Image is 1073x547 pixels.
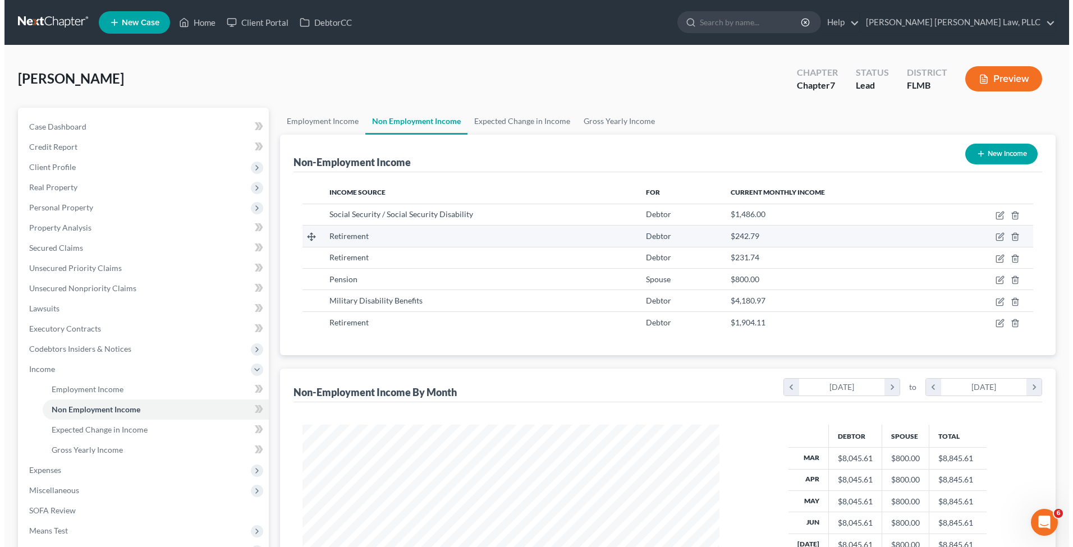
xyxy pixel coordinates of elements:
i: chevron_right [1022,379,1037,396]
span: $800.00 [726,274,755,284]
span: $1,486.00 [726,209,761,219]
span: Case Dashboard [25,122,82,131]
div: Chapter [792,66,833,79]
a: Non Employment Income [38,399,264,420]
span: Personal Property [25,203,89,212]
i: chevron_left [779,379,795,396]
span: For [641,188,655,196]
div: [DATE] [795,379,881,396]
span: Executory Contracts [25,324,97,333]
th: May [784,491,824,512]
i: chevron_right [880,379,895,396]
th: Apr [784,469,824,490]
i: chevron_left [921,379,937,396]
button: Preview [961,66,1038,91]
span: Spouse [641,274,666,284]
span: to [905,381,912,393]
a: Property Analysis [16,218,264,238]
a: Unsecured Nonpriority Claims [16,278,264,298]
td: $8,845.61 [925,491,982,512]
span: Property Analysis [25,223,87,232]
a: DebtorCC [290,12,353,33]
span: Client Profile [25,162,71,172]
span: 6 [1049,509,1058,518]
span: Debtor [641,318,667,327]
div: Status [851,66,884,79]
a: Client Portal [217,12,290,33]
th: Total [925,425,982,447]
span: Social Security / Social Security Disability [325,209,469,219]
span: Income Source [325,188,381,196]
span: Employment Income [47,384,119,394]
span: Pension [325,274,353,284]
div: $800.00 [887,453,915,464]
a: Unsecured Priority Claims [16,258,264,278]
a: Case Dashboard [16,117,264,137]
span: Miscellaneous [25,485,75,495]
span: [PERSON_NAME] [13,70,120,86]
a: Executory Contracts [16,319,264,339]
span: 7 [826,80,831,90]
span: Secured Claims [25,243,79,252]
div: $8,045.61 [833,517,868,528]
span: Expected Change in Income [47,425,143,434]
div: [DATE] [937,379,1022,396]
input: Search by name... [695,12,798,33]
span: Means Test [25,526,63,535]
span: SOFA Review [25,505,71,515]
div: $8,045.61 [833,453,868,464]
span: $231.74 [726,252,755,262]
a: Credit Report [16,137,264,157]
button: New Income [961,144,1033,164]
span: Debtor [641,252,667,262]
a: Employment Income [276,108,361,135]
span: Retirement [325,231,364,241]
div: FLMB [902,79,943,92]
span: Expenses [25,465,57,475]
div: Non-Employment Income [289,155,406,169]
span: Real Property [25,182,73,192]
div: $800.00 [887,517,915,528]
span: Income [25,364,51,374]
span: Retirement [325,318,364,327]
td: $8,845.61 [925,512,982,534]
th: Mar [784,448,824,469]
span: $4,180.97 [726,296,761,305]
span: Debtor [641,296,667,305]
span: Codebtors Insiders & Notices [25,344,127,353]
div: Chapter [792,79,833,92]
span: Retirement [325,252,364,262]
a: Non Employment Income [361,108,463,135]
span: Debtor [641,231,667,241]
td: $8,845.61 [925,469,982,490]
span: Military Disability Benefits [325,296,418,305]
div: Lead [851,79,884,92]
a: Gross Yearly Income [38,440,264,460]
div: $8,045.61 [833,496,868,507]
div: District [902,66,943,79]
span: Unsecured Priority Claims [25,263,117,273]
td: $8,845.61 [925,448,982,469]
span: New Case [117,19,155,27]
span: Current Monthly Income [726,188,820,196]
a: SOFA Review [16,500,264,521]
div: $800.00 [887,474,915,485]
span: Debtor [641,209,667,219]
span: Credit Report [25,142,73,151]
a: Expected Change in Income [38,420,264,440]
a: Employment Income [38,379,264,399]
a: Expected Change in Income [463,108,572,135]
a: Lawsuits [16,298,264,319]
span: Gross Yearly Income [47,445,118,454]
a: Home [169,12,217,33]
span: $242.79 [726,231,755,241]
a: Help [817,12,855,33]
div: $800.00 [887,496,915,507]
span: $1,904.11 [726,318,761,327]
div: $8,045.61 [833,474,868,485]
span: Unsecured Nonpriority Claims [25,283,132,293]
a: Secured Claims [16,238,264,258]
a: [PERSON_NAME] [PERSON_NAME] Law, PLLC [856,12,1051,33]
iframe: Intercom live chat [1026,509,1053,536]
span: Lawsuits [25,304,55,313]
